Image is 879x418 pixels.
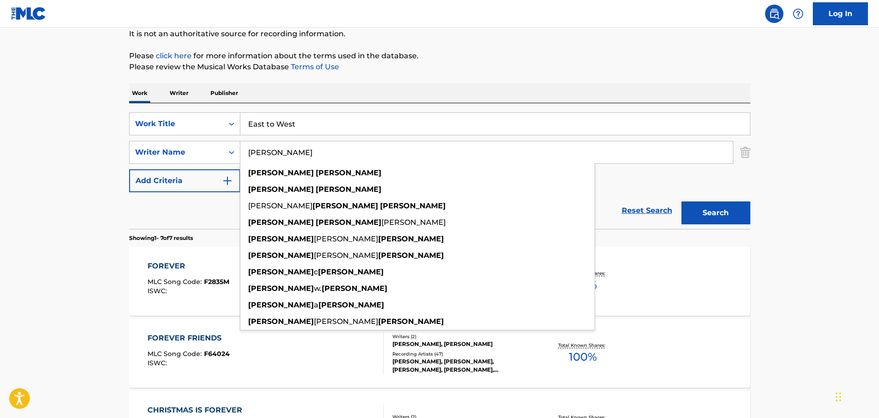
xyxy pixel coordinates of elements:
img: 9d2ae6d4665cec9f34b9.svg [222,175,233,186]
a: Log In [813,2,868,25]
span: MLC Song Code : [147,278,204,286]
span: ISWC : [147,287,169,295]
span: [PERSON_NAME] [248,201,312,210]
span: a [314,301,318,309]
span: c [314,268,318,276]
strong: [PERSON_NAME] [248,168,314,177]
a: Public Search [765,5,783,23]
strong: [PERSON_NAME] [248,234,314,243]
p: Please review the Musical Works Database [129,61,750,72]
button: Search [681,201,750,224]
img: search [769,8,780,19]
span: [PERSON_NAME] [314,234,378,243]
a: Terms of Use [289,62,339,71]
span: F2835M [204,278,229,286]
strong: [PERSON_NAME] [248,251,314,260]
img: Delete Criterion [740,141,750,164]
a: FOREVERMLC Song Code:F2835MISWC:Writers (2)[PERSON_NAME], [PERSON_NAME]Recording Artists (0)Total... [129,247,750,316]
strong: [PERSON_NAME] [248,268,314,276]
span: F64024 [204,350,230,358]
strong: [PERSON_NAME] [322,284,387,293]
strong: [PERSON_NAME] [378,317,444,326]
div: Drag [836,383,841,411]
strong: [PERSON_NAME] [378,234,444,243]
div: Writers ( 2 ) [392,333,531,340]
div: FOREVER [147,261,229,272]
div: [PERSON_NAME], [PERSON_NAME] [392,340,531,348]
span: 100 % [569,349,597,365]
form: Search Form [129,112,750,229]
strong: [PERSON_NAME] [248,185,314,194]
a: click here [156,51,192,60]
div: Recording Artists ( 47 ) [392,351,531,357]
div: Help [789,5,807,23]
div: [PERSON_NAME], [PERSON_NAME], [PERSON_NAME], [PERSON_NAME], [PERSON_NAME] [392,357,531,374]
strong: [PERSON_NAME] [248,284,314,293]
img: MLC Logo [11,7,46,20]
strong: [PERSON_NAME] [316,185,381,194]
p: Writer [167,84,191,103]
p: It is not an authoritative source for recording information. [129,28,750,39]
a: FOREVER FRIENDSMLC Song Code:F64024ISWC:Writers (2)[PERSON_NAME], [PERSON_NAME]Recording Artists ... [129,319,750,388]
button: Add Criteria [129,169,240,192]
div: CHRISTMAS IS FOREVER [147,405,247,416]
strong: [PERSON_NAME] [248,301,314,309]
img: help [793,8,804,19]
span: [PERSON_NAME] [381,218,446,227]
div: Writer Name [135,147,218,158]
a: Reset Search [617,201,677,221]
strong: [PERSON_NAME] [316,218,381,227]
strong: [PERSON_NAME] [318,268,384,276]
strong: [PERSON_NAME] [318,301,384,309]
strong: [PERSON_NAME] [248,317,314,326]
span: [PERSON_NAME] [314,317,378,326]
strong: [PERSON_NAME] [380,201,446,210]
strong: [PERSON_NAME] [378,251,444,260]
strong: [PERSON_NAME] [312,201,378,210]
strong: [PERSON_NAME] [248,218,314,227]
span: MLC Song Code : [147,350,204,358]
strong: [PERSON_NAME] [316,168,381,177]
span: [PERSON_NAME] [314,251,378,260]
div: FOREVER FRIENDS [147,333,230,344]
div: Work Title [135,118,218,129]
p: Please for more information about the terms used in the database. [129,50,750,61]
iframe: Chat Widget [833,374,879,418]
span: w. [314,284,322,293]
p: Work [129,84,150,103]
p: Showing 1 - 7 of 7 results [129,234,193,242]
p: Total Known Shares: [558,342,607,349]
p: Publisher [208,84,241,103]
span: ISWC : [147,359,169,367]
